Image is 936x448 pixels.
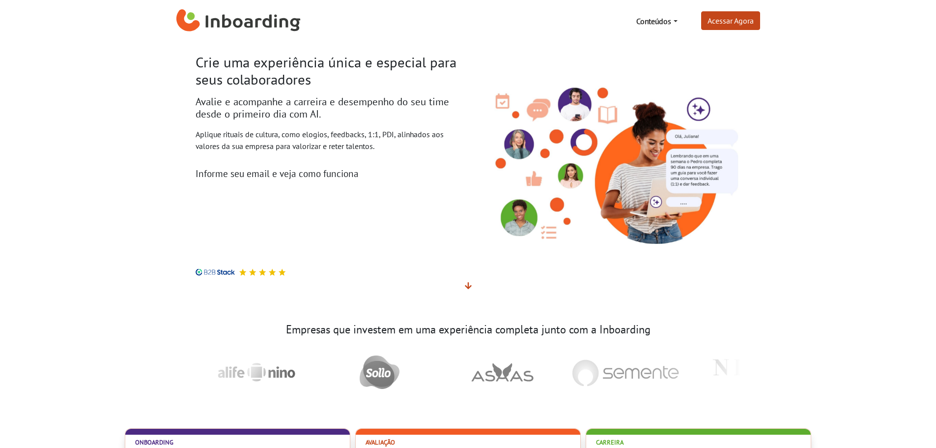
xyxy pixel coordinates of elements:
img: Avaliação 5 estrelas no B2B Stack [239,269,247,276]
img: Avaliação 5 estrelas no B2B Stack [278,269,286,276]
h2: Avalie e acompanhe a carreira e desempenho do seu time desde o primeiro dia com AI. [196,96,461,120]
a: Acessar Agora [701,11,760,30]
h3: Empresas que investem em uma experiência completa junto com a Inboarding [196,323,741,336]
div: Avaliação 5 estrelas no B2B Stack [235,269,286,276]
img: Asaas [463,355,541,389]
h1: Crie uma experiência única e especial para seus colaboradores [196,54,461,88]
iframe: Form 0 [196,183,437,257]
img: Avaliação 5 estrelas no B2B Stack [249,269,256,276]
p: Aplique rituais de cultura, como elogios, feedbacks, 1:1, PDI, alinhados aos valores da sua empre... [196,128,461,152]
img: Inboarding Home [176,6,301,36]
img: Avaliação 5 estrelas no B2B Stack [268,269,276,276]
h2: Onboarding [135,439,340,446]
h2: Avaliação [366,439,570,446]
a: Inboarding Home Page [176,4,301,38]
h3: Informe seu email e veja como funciona [196,168,461,179]
h2: Carreira [596,439,801,446]
img: Alife Nino [204,348,308,397]
img: Avaliação 5 estrelas no B2B Stack [258,269,266,276]
span: Veja mais detalhes abaixo [465,281,472,291]
a: Conteúdos [632,11,681,31]
img: Inboarding - Rutuais de Cultura com Inteligência Ariticial. Feedback, conversas 1:1, PDI. [476,70,741,248]
img: Semente Negocios [564,351,686,394]
img: B2B Stack logo [196,269,235,276]
img: Sollo Brasil [351,348,407,397]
